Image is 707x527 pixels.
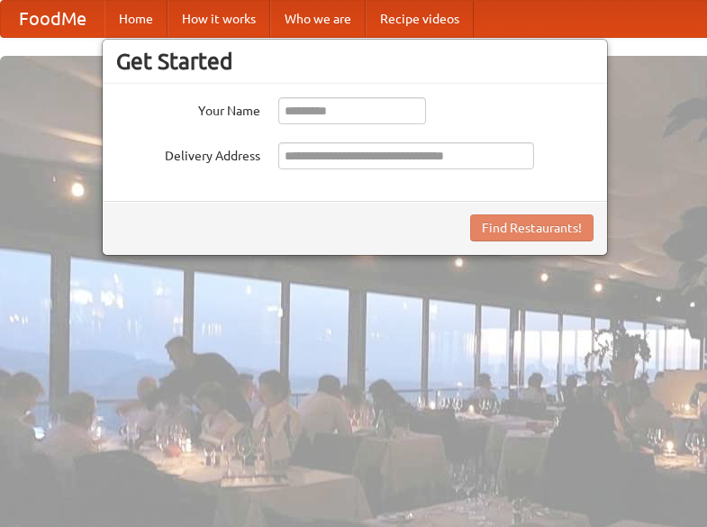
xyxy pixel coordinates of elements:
[116,142,260,165] label: Delivery Address
[366,1,474,37] a: Recipe videos
[168,1,270,37] a: How it works
[116,48,594,75] h3: Get Started
[104,1,168,37] a: Home
[1,1,104,37] a: FoodMe
[470,214,594,241] button: Find Restaurants!
[116,97,260,120] label: Your Name
[270,1,366,37] a: Who we are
